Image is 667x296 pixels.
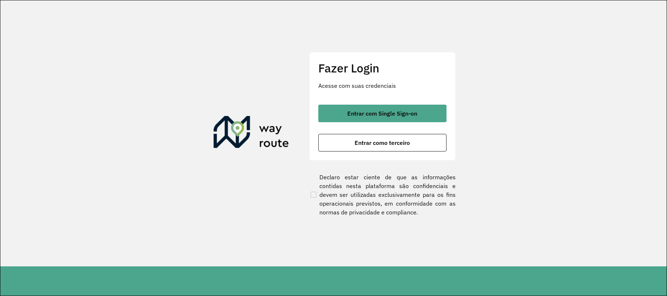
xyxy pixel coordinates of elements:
[347,110,417,116] span: Entrar com Single Sign-on
[318,105,446,122] button: button
[309,173,456,217] label: Declaro estar ciente de que as informações contidas nesta plataforma são confidenciais e devem se...
[214,116,289,151] img: Roteirizador AmbevTech
[318,134,446,151] button: button
[355,140,410,146] span: Entrar como terceiro
[318,61,446,75] h2: Fazer Login
[318,81,446,90] p: Acesse com suas credenciais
